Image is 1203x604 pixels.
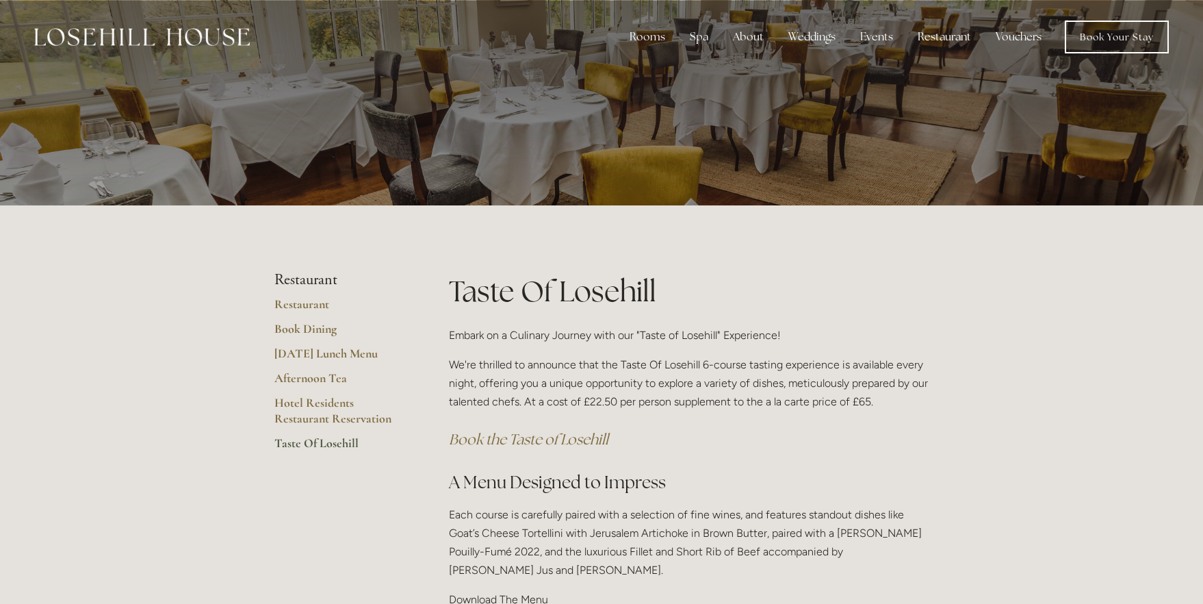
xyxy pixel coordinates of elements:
h2: A Menu Designed to Impress [449,470,929,494]
a: Afternoon Tea [274,370,405,395]
img: Losehill House [34,28,250,46]
p: Embark on a Culinary Journey with our "Taste of Losehill" Experience! [449,326,929,344]
a: Taste Of Losehill [274,436,405,460]
a: Hotel Residents Restaurant Reservation [274,395,405,436]
h1: Taste Of Losehill [449,271,929,312]
div: Rooms [619,23,676,51]
div: About [722,23,775,51]
a: Book Dining [274,321,405,346]
div: Spa [679,23,719,51]
a: Vouchers [985,23,1052,51]
a: Book the Taste of Losehill [449,430,608,449]
p: We're thrilled to announce that the Taste Of Losehill 6-course tasting experience is available ev... [449,355,929,412]
div: Weddings [777,23,846,51]
a: [DATE] Lunch Menu [274,346,405,370]
p: Each course is carefully paired with a selection of fine wines, and features standout dishes like... [449,505,929,580]
a: Book Your Stay [1065,21,1169,53]
div: Events [849,23,904,51]
div: Restaurant [907,23,982,51]
a: Restaurant [274,297,405,321]
li: Restaurant [274,271,405,289]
